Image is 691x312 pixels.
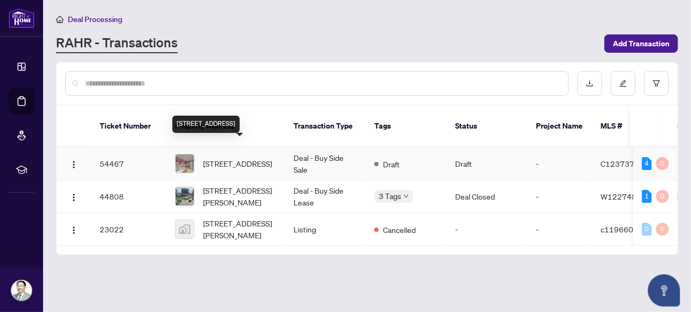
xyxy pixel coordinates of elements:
img: Logo [69,160,78,169]
button: download [577,71,602,96]
td: - [527,147,592,180]
img: thumbnail-img [176,220,194,238]
span: c11966030 [601,224,643,234]
span: Cancelled [383,224,416,236]
div: 1 [642,190,652,203]
th: Ticket Number [91,105,166,147]
img: thumbnail-img [176,187,194,205]
div: 4 [642,157,652,170]
th: Property Address [166,105,285,147]
td: - [446,213,527,246]
td: - [527,180,592,213]
a: RAHR - Transactions [56,34,178,53]
span: down [403,194,409,199]
td: 44808 [91,180,166,213]
button: filter [644,71,669,96]
button: edit [611,71,636,96]
img: logo [9,8,34,28]
td: 23022 [91,213,166,246]
span: Deal Processing [68,15,122,24]
img: Profile Icon [11,280,32,301]
div: 0 [656,190,669,203]
img: Logo [69,226,78,235]
span: Draft [383,158,400,170]
span: [STREET_ADDRESS][PERSON_NAME] [203,185,276,208]
span: [STREET_ADDRESS] [203,158,272,169]
img: thumbnail-img [176,154,194,173]
img: Logo [69,193,78,202]
span: edit [619,80,627,87]
td: Listing [285,213,366,246]
span: C12373771 [601,159,644,168]
td: Draft [446,147,527,180]
button: Logo [65,221,82,238]
span: Add Transaction [613,35,669,52]
td: Deal - Buy Side Lease [285,180,366,213]
span: [STREET_ADDRESS][PERSON_NAME] [203,217,276,241]
button: Logo [65,155,82,172]
td: Deal - Buy Side Sale [285,147,366,180]
div: [STREET_ADDRESS] [172,116,240,133]
button: Logo [65,188,82,205]
button: Open asap [648,274,680,307]
span: download [586,80,594,87]
th: Transaction Type [285,105,366,147]
button: Add Transaction [604,34,678,53]
th: MLS # [592,105,657,147]
th: Tags [366,105,446,147]
td: - [527,213,592,246]
div: 0 [642,223,652,236]
div: 0 [656,157,669,170]
span: filter [653,80,660,87]
span: W12274821 [601,192,646,201]
th: Project Name [527,105,592,147]
td: 54467 [91,147,166,180]
span: home [56,16,64,23]
span: 3 Tags [379,190,401,202]
div: 0 [656,223,669,236]
td: Deal Closed [446,180,527,213]
th: Status [446,105,527,147]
